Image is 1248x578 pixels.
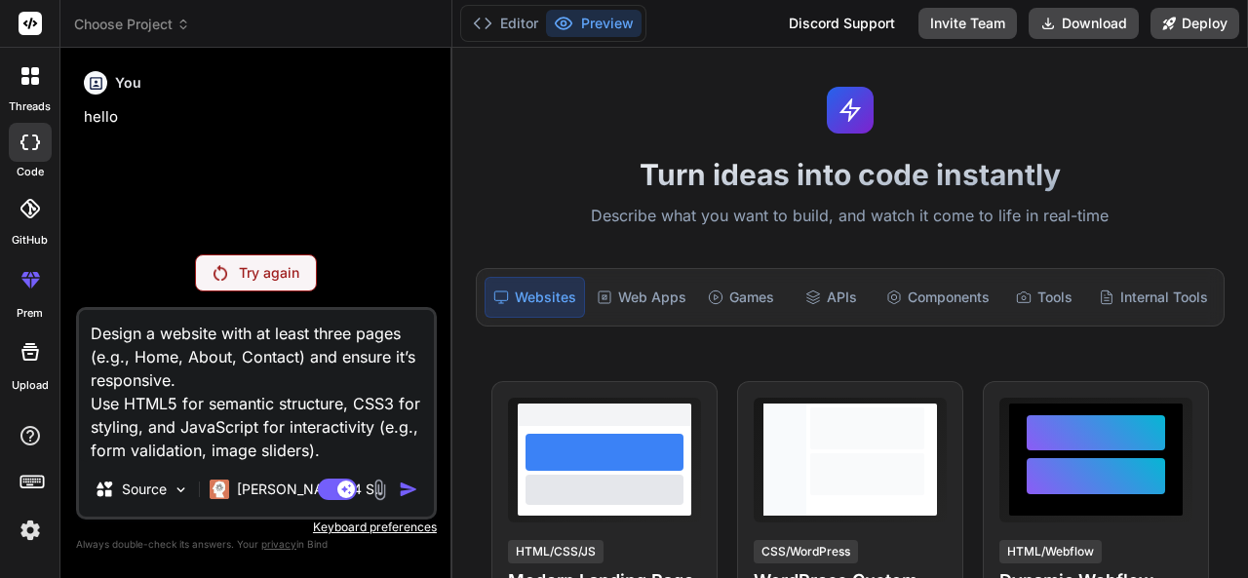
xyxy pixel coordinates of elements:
p: Always double-check its answers. Your in Bind [76,535,437,554]
div: HTML/CSS/JS [508,540,604,563]
div: Web Apps [589,277,694,318]
p: Keyboard preferences [76,520,437,535]
img: settings [14,514,47,547]
img: Retry [214,265,227,281]
span: privacy [261,538,296,550]
div: Games [698,277,784,318]
button: Invite Team [918,8,1017,39]
p: hello [84,106,433,129]
button: Deploy [1150,8,1239,39]
p: Describe what you want to build, and watch it come to life in real-time [464,204,1236,229]
label: Upload [12,377,49,394]
img: Pick Models [173,482,189,498]
h1: Turn ideas into code instantly [464,157,1236,192]
img: icon [399,480,418,499]
span: Choose Project [74,15,190,34]
img: attachment [369,479,391,501]
button: Download [1029,8,1139,39]
label: GitHub [12,232,48,249]
div: Components [878,277,997,318]
p: [PERSON_NAME] 4 S.. [237,480,382,499]
p: Source [122,480,167,499]
label: prem [17,305,43,322]
div: Tools [1001,277,1087,318]
h6: You [115,73,141,93]
div: Internal Tools [1091,277,1216,318]
div: Websites [485,277,585,318]
textarea: Design a website with at least three pages (e.g., Home, About, Contact) and ensure it’s responsiv... [79,310,434,462]
div: APIs [788,277,874,318]
p: Try again [239,263,299,283]
div: CSS/WordPress [754,540,858,563]
label: threads [9,98,51,115]
img: Claude 4 Sonnet [210,480,229,499]
div: HTML/Webflow [999,540,1102,563]
button: Preview [546,10,642,37]
button: Editor [465,10,546,37]
div: Discord Support [777,8,907,39]
label: code [17,164,44,180]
